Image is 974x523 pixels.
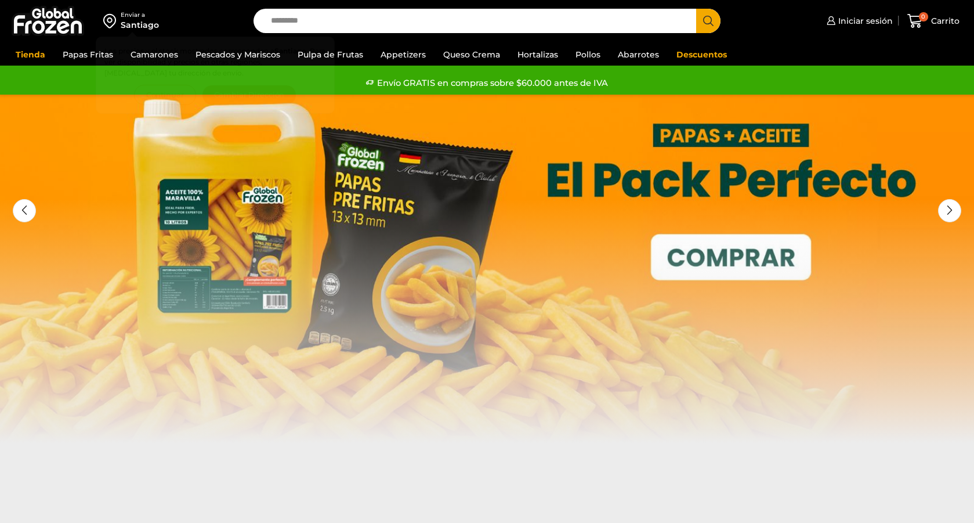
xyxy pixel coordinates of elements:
span: Iniciar sesión [835,15,893,27]
a: Abarrotes [612,44,665,66]
a: Tienda [10,44,51,66]
a: Pollos [570,44,606,66]
div: Enviar a [121,11,159,19]
button: Search button [696,9,720,33]
a: Papas Fritas [57,44,119,66]
img: address-field-icon.svg [103,11,121,31]
a: Hortalizas [512,44,564,66]
a: 0 Carrito [904,8,962,35]
a: Descuentos [671,44,733,66]
a: Queso Crema [437,44,506,66]
button: Cambiar Dirección [202,85,297,105]
p: Los precios y el stock mostrados corresponden a . Para ver disponibilidad y precios en otras regi... [104,45,326,79]
div: Santiago [121,19,159,31]
a: Appetizers [375,44,432,66]
a: Iniciar sesión [824,9,893,33]
strong: Santiago [274,46,306,55]
button: Continuar [134,85,196,105]
span: Carrito [928,15,959,27]
span: 0 [919,12,928,21]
